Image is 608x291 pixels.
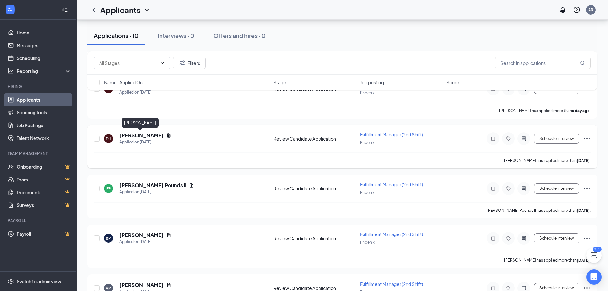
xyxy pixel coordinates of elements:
[119,139,171,145] div: Applied on [DATE]
[62,7,68,13] svg: Collapse
[17,173,71,186] a: TeamCrown
[534,134,579,144] button: Schedule Interview
[119,182,186,189] h5: [PERSON_NAME] Pounds II
[520,136,528,141] svg: ActiveChat
[360,181,423,187] span: Fulfillment Manager (2nd Shift)
[17,93,71,106] a: Applicants
[580,60,585,65] svg: MagnifyingGlass
[8,151,70,156] div: Team Management
[593,247,602,252] div: 211
[504,257,591,263] p: [PERSON_NAME] has applied more than .
[17,199,71,211] a: SurveysCrown
[360,132,423,137] span: Fulfillment Manager (2nd Shift)
[173,57,206,69] button: Filter Filters
[586,248,602,263] button: ChatActive
[274,185,356,192] div: Review Candidate Application
[8,218,70,223] div: Payroll
[94,32,139,40] div: Applications · 10
[8,278,14,285] svg: Settings
[520,286,528,291] svg: ActiveChat
[158,32,194,40] div: Interviews · 0
[588,7,593,12] div: AR
[106,186,111,191] div: FP
[106,286,111,291] div: VM
[447,79,459,86] span: Score
[17,52,71,65] a: Scheduling
[17,132,71,144] a: Talent Network
[520,186,528,191] svg: ActiveChat
[178,59,186,67] svg: Filter
[17,160,71,173] a: OnboardingCrown
[360,79,384,86] span: Job posting
[559,6,567,14] svg: Notifications
[505,136,512,141] svg: Tag
[104,79,143,86] span: Name · Applied On
[274,235,356,241] div: Review Candidate Application
[7,6,13,13] svg: WorkstreamLogo
[577,158,590,163] b: [DATE]
[100,4,140,15] h1: Applicants
[166,282,171,287] svg: Document
[489,286,497,291] svg: Note
[90,6,98,14] svg: ChevronLeft
[17,227,71,240] a: PayrollCrown
[520,236,528,241] svg: ActiveChat
[505,236,512,241] svg: Tag
[122,118,159,128] div: [PERSON_NAME]
[8,84,70,89] div: Hiring
[17,119,71,132] a: Job Postings
[17,26,71,39] a: Home
[495,57,591,69] input: Search in applications
[119,239,171,245] div: Applied on [DATE]
[586,269,602,285] div: Open Intercom Messenger
[17,106,71,119] a: Sourcing Tools
[8,68,14,74] svg: Analysis
[106,136,111,142] div: DH
[590,251,598,259] svg: ChatActive
[505,286,512,291] svg: Tag
[274,79,286,86] span: Stage
[577,208,590,213] b: [DATE]
[360,240,375,245] span: Phoenix
[583,185,591,192] svg: Ellipses
[119,281,164,288] h5: [PERSON_NAME]
[274,135,356,142] div: Review Candidate Application
[17,278,61,285] div: Switch to admin view
[489,186,497,191] svg: Note
[214,32,266,40] div: Offers and hires · 0
[534,233,579,243] button: Schedule Interview
[499,108,591,113] p: [PERSON_NAME] has applied more than .
[160,60,165,65] svg: ChevronDown
[504,158,591,163] p: [PERSON_NAME] has applied more than .
[166,133,171,138] svg: Document
[360,281,423,287] span: Fulfillment Manager (2nd Shift)
[119,232,164,239] h5: [PERSON_NAME]
[583,135,591,142] svg: Ellipses
[166,233,171,238] svg: Document
[505,186,512,191] svg: Tag
[489,236,497,241] svg: Note
[572,108,590,113] b: a day ago
[487,208,591,213] p: [PERSON_NAME] Pounds II has applied more than .
[99,59,157,66] input: All Stages
[583,234,591,242] svg: Ellipses
[119,132,164,139] h5: [PERSON_NAME]
[143,6,151,14] svg: ChevronDown
[489,136,497,141] svg: Note
[189,183,194,188] svg: Document
[17,68,71,74] div: Reporting
[577,258,590,263] b: [DATE]
[360,190,375,195] span: Phoenix
[17,186,71,199] a: DocumentsCrown
[534,183,579,194] button: Schedule Interview
[106,236,111,241] div: SM
[17,39,71,52] a: Messages
[119,189,194,195] div: Applied on [DATE]
[360,140,375,145] span: Phoenix
[573,6,581,14] svg: QuestionInfo
[360,231,423,237] span: Fulfillment Manager (2nd Shift)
